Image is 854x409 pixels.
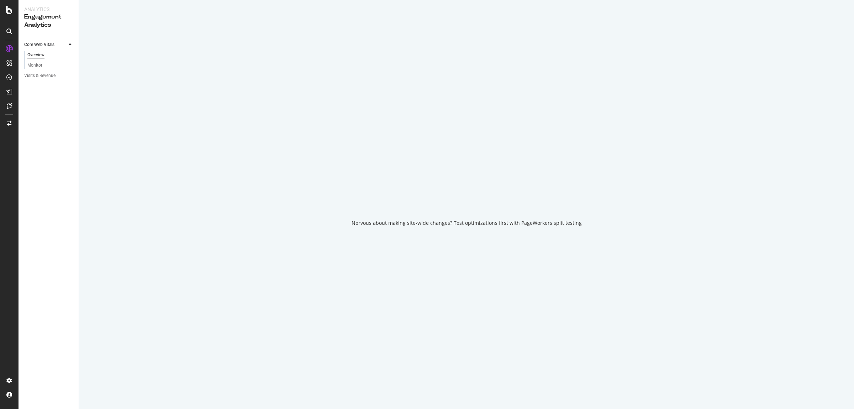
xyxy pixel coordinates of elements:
[24,72,56,79] div: Visits & Revenue
[352,219,582,227] div: Nervous about making site-wide changes? Test optimizations first with PageWorkers split testing
[24,41,67,48] a: Core Web Vitals
[24,41,54,48] div: Core Web Vitals
[27,62,74,69] a: Monitor
[24,6,73,13] div: Analytics
[27,62,42,69] div: Monitor
[24,13,73,29] div: Engagement Analytics
[441,182,492,208] div: animation
[27,51,44,59] div: Overview
[24,72,74,79] a: Visits & Revenue
[27,51,74,59] a: Overview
